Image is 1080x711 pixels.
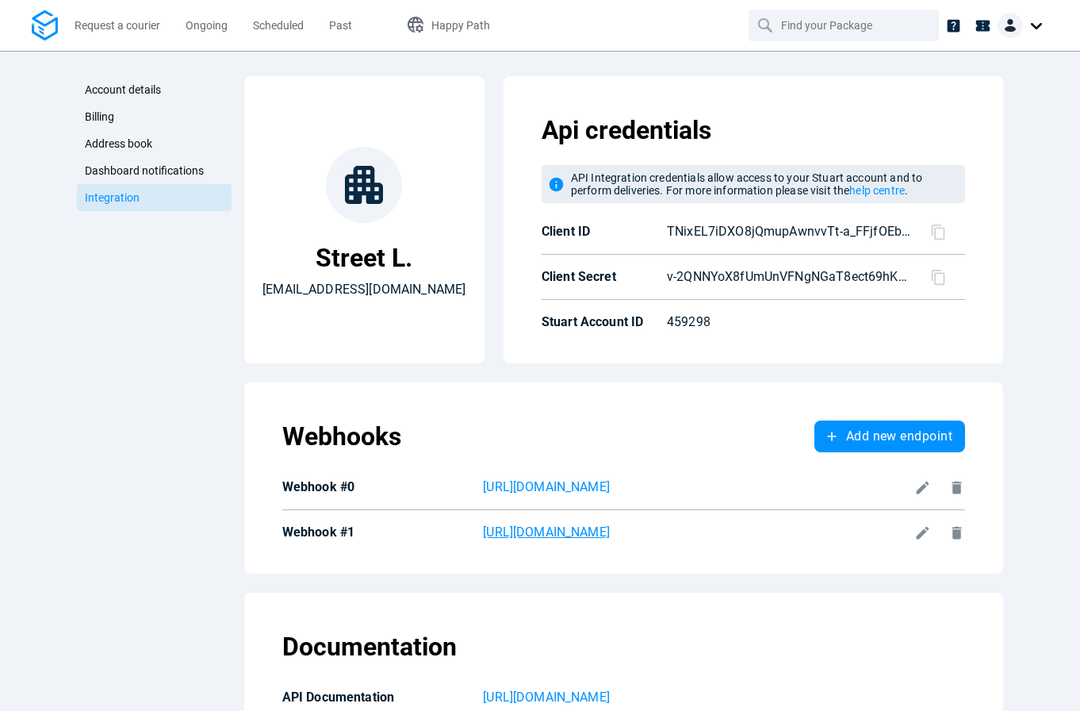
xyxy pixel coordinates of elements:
p: Client Secret [542,269,661,285]
p: [EMAIL_ADDRESS][DOMAIN_NAME] [262,280,465,299]
span: Happy Path [431,19,490,32]
a: Account details [77,76,232,103]
a: Integration [77,184,232,211]
p: 459298 [667,313,894,332]
span: Integration [85,191,140,204]
span: Dashboard notifications [85,164,204,177]
span: Past [329,19,352,32]
span: Request a courier [75,19,160,32]
p: Webhook #1 [282,525,477,540]
a: [URL][DOMAIN_NAME] [483,478,907,497]
img: Client [998,13,1023,38]
input: Find your Package [781,10,910,40]
span: API Integration credentials allow access to your Stuart account and to perform deliveries. For mo... [571,171,923,197]
span: Billing [85,110,114,123]
span: Account details [85,83,161,96]
a: Address book [77,130,232,157]
p: Documentation [282,631,457,663]
p: Stuart Account ID [542,314,661,330]
a: Dashboard notifications [77,157,232,184]
p: v-2QNNYoX8fUmUnVFNgNGaT8ect69hKhO_Szy0Z17To [667,267,911,286]
p: Api credentials [542,114,965,146]
button: Add new endpoint [814,421,965,452]
span: Scheduled [253,19,304,32]
p: Webhook #0 [282,479,477,495]
a: help centre [849,184,905,197]
p: Webhooks [282,421,401,452]
img: Logo [32,10,58,41]
p: API Documentation [282,690,477,705]
a: [URL][DOMAIN_NAME] [483,688,965,707]
a: [URL][DOMAIN_NAME] [483,523,907,542]
span: Add new endpoint [846,430,952,443]
span: Ongoing [186,19,228,32]
p: Street L. [316,242,412,274]
a: Billing [77,103,232,130]
span: Address book [85,137,152,150]
p: Client ID [542,224,661,240]
p: TNixEL7iDXO8jQmupAwnvvTt-a_FFjfOEbb5W1lgR7E [667,222,911,241]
